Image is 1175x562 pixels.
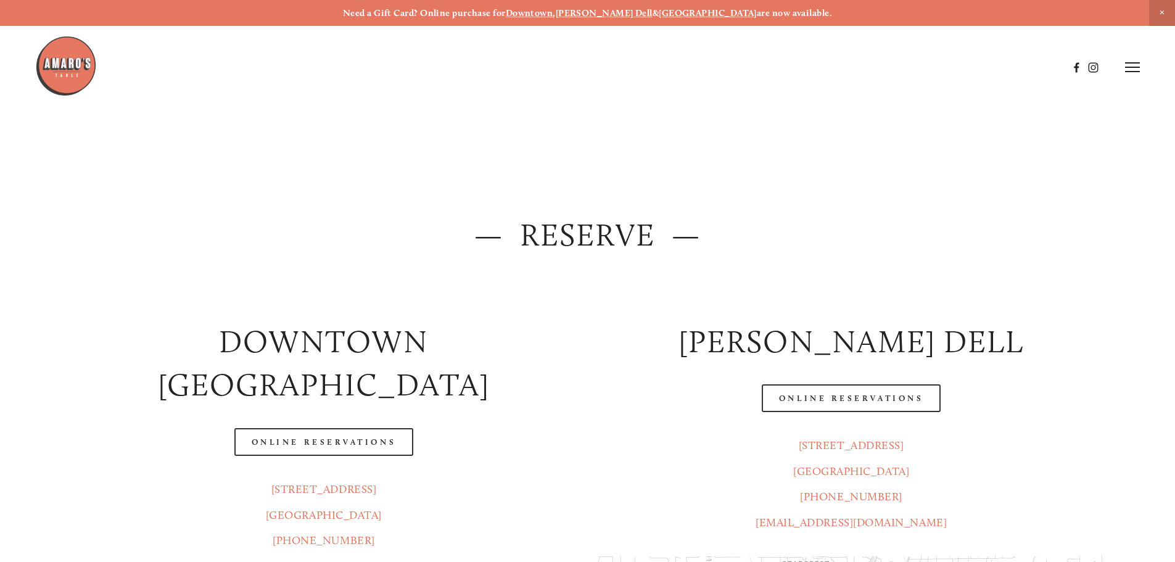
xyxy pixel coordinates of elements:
[553,7,555,19] strong: ,
[757,7,832,19] strong: are now available.
[799,439,904,452] a: [STREET_ADDRESS]
[762,384,941,412] a: Online Reservations
[273,534,375,547] a: [PHONE_NUMBER]
[271,482,377,496] a: [STREET_ADDRESS]
[653,7,659,19] strong: &
[756,516,947,529] a: [EMAIL_ADDRESS][DOMAIN_NAME]
[800,490,902,503] a: [PHONE_NUMBER]
[343,7,506,19] strong: Need a Gift Card? Online purchase for
[70,320,577,408] h2: Downtown [GEOGRAPHIC_DATA]
[556,7,653,19] a: [PERSON_NAME] Dell
[234,428,413,456] a: Online Reservations
[70,213,1104,257] h2: — Reserve —
[793,465,909,478] a: [GEOGRAPHIC_DATA]
[598,320,1105,364] h2: [PERSON_NAME] DELL
[266,508,382,522] a: [GEOGRAPHIC_DATA]
[35,35,97,97] img: Amaro's Table
[659,7,757,19] a: [GEOGRAPHIC_DATA]
[506,7,553,19] a: Downtown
